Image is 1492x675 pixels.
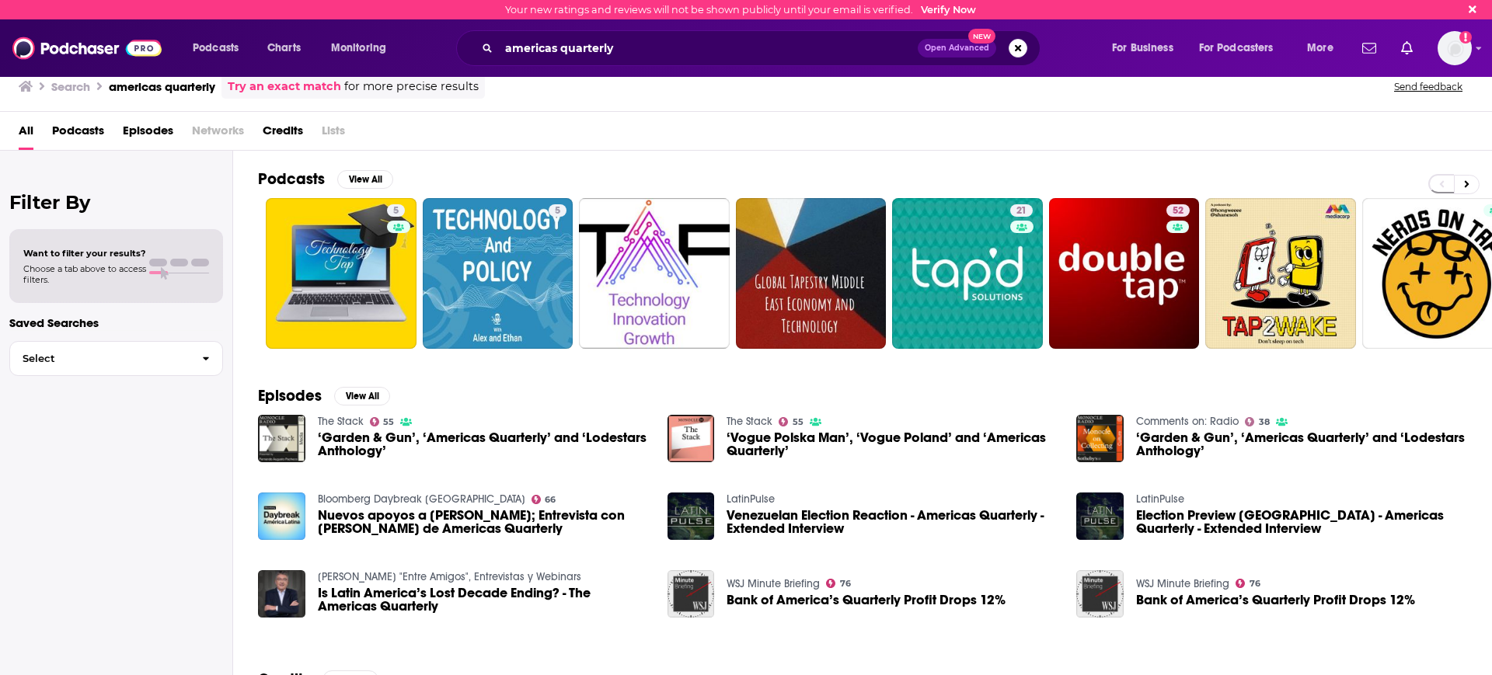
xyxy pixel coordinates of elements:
[1236,579,1260,588] a: 76
[1076,492,1124,540] img: Election Preview Uruguay - Americas Quarterly - Extended Interview
[12,33,162,63] img: Podchaser - Follow, Share and Rate Podcasts
[337,170,393,189] button: View All
[322,118,345,150] span: Lists
[9,191,223,214] h2: Filter By
[779,417,804,426] a: 55
[258,570,305,618] img: Is Latin America’s Lost Decade Ending? - The Americas Quarterly
[1166,204,1190,217] a: 52
[968,29,996,43] span: New
[318,492,525,506] a: Bloomberg Daybreak América Latina
[925,44,989,52] span: Open Advanced
[9,315,223,330] p: Saved Searches
[123,118,173,150] a: Episodes
[51,79,90,94] h3: Search
[1259,419,1270,426] span: 38
[549,204,566,217] a: 5
[727,509,1058,535] a: Venezuelan Election Reaction - Americas Quarterly - Extended Interview
[1076,570,1124,618] img: Bank of America’s Quarterly Profit Drops 12%
[918,39,996,57] button: Open AdvancedNew
[727,492,775,506] a: LatinPulse
[1136,577,1229,590] a: WSJ Minute Briefing
[840,580,851,587] span: 76
[1395,35,1419,61] a: Show notifications dropdown
[668,570,715,618] img: Bank of America’s Quarterly Profit Drops 12%
[532,495,556,504] a: 66
[826,579,851,588] a: 76
[1136,431,1467,458] span: ‘Garden & Gun’, ‘Americas Quarterly’ and ‘Lodestars Anthology’
[1389,80,1467,93] button: Send feedback
[257,36,310,61] a: Charts
[505,4,976,16] div: Your new ratings and reviews will not be shown publicly until your email is verified.
[793,419,804,426] span: 55
[9,341,223,376] button: Select
[318,415,364,428] a: The Stack
[1136,509,1467,535] a: Election Preview Uruguay - Americas Quarterly - Extended Interview
[1136,593,1415,607] span: Bank of America’s Quarterly Profit Drops 12%
[266,198,417,349] a: 5
[370,417,395,426] a: 55
[471,30,1055,66] div: Search podcasts, credits, & more...
[1076,415,1124,462] img: ‘Garden & Gun’, ‘Americas Quarterly’ and ‘Lodestars Anthology’
[499,36,918,61] input: Search podcasts, credits, & more...
[192,118,244,150] span: Networks
[1438,31,1472,65] button: Show profile menu
[267,37,301,59] span: Charts
[727,577,820,590] a: WSJ Minute Briefing
[892,198,1043,349] a: 21
[258,386,390,405] a: EpisodesView All
[1250,580,1260,587] span: 76
[1049,198,1200,349] a: 52
[228,78,341,96] a: Try an exact match
[318,570,581,583] a: Mauricio Cárdenas - Charlas "Entre Amigos", Entrevistas y Webinars
[258,415,305,462] img: ‘Garden & Gun’, ‘Americas Quarterly’ and ‘Lodestars Anthology’
[727,431,1058,458] a: ‘Vogue Polska Man’, ‘Vogue Poland’ and ‘Americas Quarterly’
[727,415,772,428] a: The Stack
[1307,37,1333,59] span: More
[668,415,715,462] img: ‘Vogue Polska Man’, ‘Vogue Poland’ and ‘Americas Quarterly’
[1112,37,1173,59] span: For Business
[1136,492,1184,506] a: LatinPulse
[387,204,405,217] a: 5
[1189,36,1296,61] button: open menu
[1245,417,1270,426] a: 38
[668,492,715,540] a: Venezuelan Election Reaction - Americas Quarterly - Extended Interview
[393,204,399,219] span: 5
[52,118,104,150] a: Podcasts
[727,593,1006,607] a: Bank of America’s Quarterly Profit Drops 12%
[1438,31,1472,65] img: User Profile
[258,386,322,405] h2: Episodes
[318,431,649,458] a: ‘Garden & Gun’, ‘Americas Quarterly’ and ‘Lodestars Anthology’
[383,419,394,426] span: 55
[263,118,303,150] a: Credits
[10,353,190,364] span: Select
[318,586,649,613] span: Is Latin America’s Lost Decade Ending? - The Americas Quarterly
[320,36,406,61] button: open menu
[555,204,560,219] span: 5
[258,492,305,540] a: Nuevos apoyos a Joe Biden; Entrevista con Brian Winter de Americas Quarterly
[1136,415,1239,428] a: Comments on: Radio
[1101,36,1193,61] button: open menu
[1459,31,1472,43] svg: Email not verified
[921,4,976,16] a: Verify Now
[318,509,649,535] span: Nuevos apoyos a [PERSON_NAME]; Entrevista con [PERSON_NAME] de Americas Quarterly
[1010,204,1033,217] a: 21
[1199,37,1274,59] span: For Podcasters
[193,37,239,59] span: Podcasts
[344,78,479,96] span: for more precise results
[182,36,259,61] button: open menu
[23,263,146,285] span: Choose a tab above to access filters.
[331,37,386,59] span: Monitoring
[19,118,33,150] a: All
